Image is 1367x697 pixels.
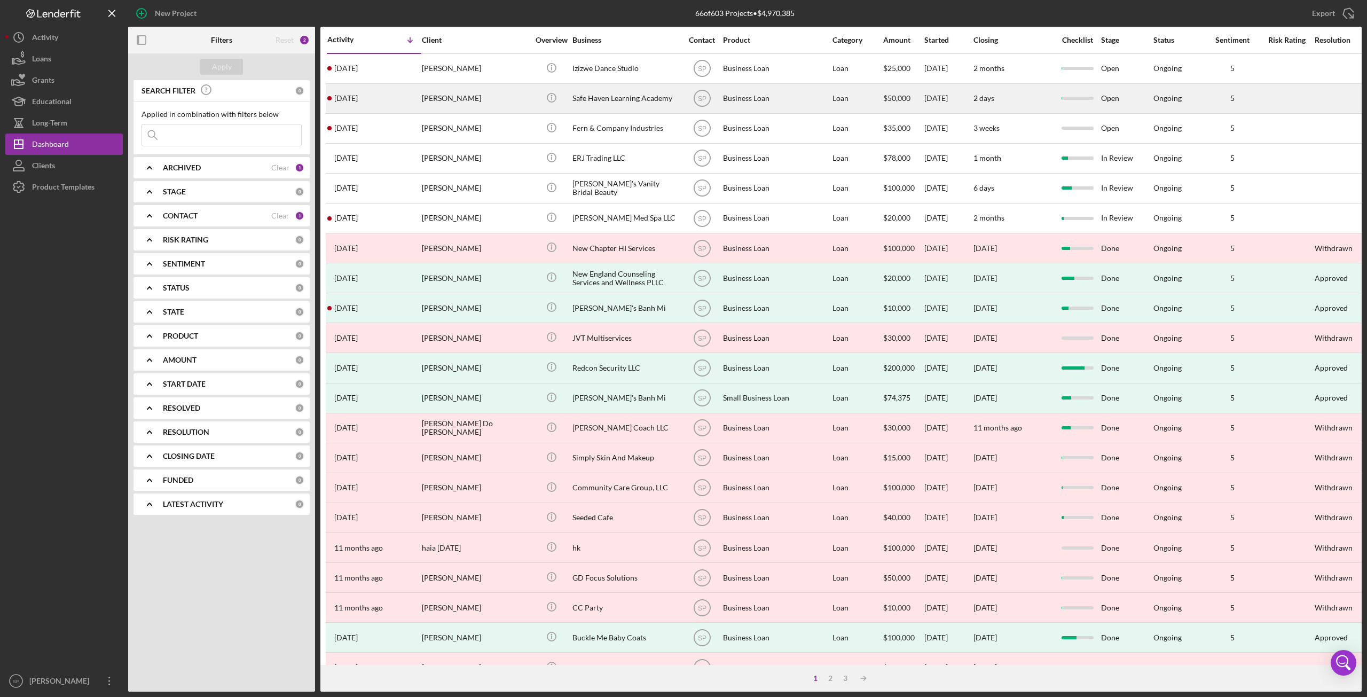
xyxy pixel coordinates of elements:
div: [DATE] [924,264,972,292]
div: $74,375 [883,384,923,412]
div: Seeded Cafe [572,504,679,532]
div: $40,000 [883,504,923,532]
text: SP [697,125,706,132]
div: ERJ Trading LLC [572,144,679,173]
div: Business Loan [723,504,830,532]
text: SP [697,544,706,552]
div: [PERSON_NAME]'s Banh Mi [572,294,679,322]
div: [PERSON_NAME] Coach LLC [572,414,679,442]
time: 2025-07-02 14:31 [334,154,358,162]
div: Business Loan [723,444,830,472]
div: hk [572,534,679,562]
div: Approved [1315,394,1348,402]
b: RESOLVED [163,404,200,412]
text: SP [697,95,706,103]
div: [PERSON_NAME] [422,504,529,532]
b: FUNDED [163,476,193,484]
div: Closing [973,36,1054,44]
div: [DATE] [973,304,997,312]
div: Safe Haven Learning Academy [572,84,679,113]
b: START DATE [163,380,206,388]
div: $100,000 [883,474,923,502]
div: Business Loan [723,54,830,83]
div: 5 [1206,453,1259,462]
b: SENTIMENT [163,260,205,268]
time: [DATE] [973,543,997,552]
time: 2025-07-09 22:04 [334,94,358,103]
div: [DATE] [924,534,972,562]
div: Client [422,36,529,44]
time: 11 months ago [973,423,1022,432]
a: Educational [5,91,123,112]
time: 2 months [973,213,1004,222]
div: Business [572,36,679,44]
div: Done [1101,264,1152,292]
div: Withdrawn [1315,513,1353,522]
div: Small Business Loan [723,384,830,412]
div: Simply Skin And Makeup [572,444,679,472]
div: New Project [155,3,197,24]
div: [DATE] [924,114,972,143]
div: 0 [295,379,304,389]
div: [PERSON_NAME] Do [PERSON_NAME] [422,414,529,442]
div: [PERSON_NAME] [422,324,529,352]
time: 2024-10-04 17:14 [334,513,358,522]
div: Product Templates [32,176,95,200]
div: Loan [832,444,882,472]
div: 0 [295,499,304,509]
div: Ongoing [1153,214,1182,222]
div: Long-Term [32,112,67,136]
div: Done [1101,294,1152,322]
b: ARCHIVED [163,163,201,172]
div: Activity [327,35,374,44]
div: 5 [1206,394,1259,402]
div: $100,000 [883,534,923,562]
div: Loan [832,144,882,173]
div: Loan [832,384,882,412]
div: Ongoing [1153,364,1182,372]
div: Ongoing [1153,453,1182,462]
div: Withdrawn [1315,453,1353,462]
div: Done [1101,384,1152,412]
time: 2025-07-07 17:01 [334,124,358,132]
div: 5 [1206,154,1259,162]
a: Long-Term [5,112,123,134]
div: Done [1101,534,1152,562]
div: [DATE] [924,354,972,382]
div: Loan [832,174,882,202]
div: [PERSON_NAME] [422,384,529,412]
div: [DATE] [924,54,972,83]
text: SP [697,155,706,162]
a: Clients [5,155,123,176]
div: Loan [832,354,882,382]
div: 0 [295,355,304,365]
text: SP [697,484,706,492]
text: SP [697,275,706,282]
div: Ongoing [1153,244,1182,253]
div: 0 [295,403,304,413]
div: [PERSON_NAME] [422,294,529,322]
div: 5 [1206,64,1259,73]
b: RESOLUTION [163,428,209,436]
time: 2025-06-20 14:32 [334,214,358,222]
div: Business Loan [723,534,830,562]
div: [PERSON_NAME] [422,174,529,202]
div: Done [1101,234,1152,262]
div: haia [DATE] [422,534,529,562]
div: Ongoing [1153,513,1182,522]
div: Done [1101,354,1152,382]
button: Dashboard [5,134,123,155]
div: 5 [1206,334,1259,342]
div: Open [1101,114,1152,143]
text: SP [697,365,706,372]
time: [DATE] [973,333,997,342]
div: Started [924,36,972,44]
div: 5 [1206,94,1259,103]
time: 2025-06-25 14:58 [334,184,358,192]
div: 0 [295,283,304,293]
div: 5 [1206,424,1259,432]
div: 0 [295,235,304,245]
b: LATEST ACTIVITY [163,500,223,508]
div: $20,000 [883,204,923,232]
